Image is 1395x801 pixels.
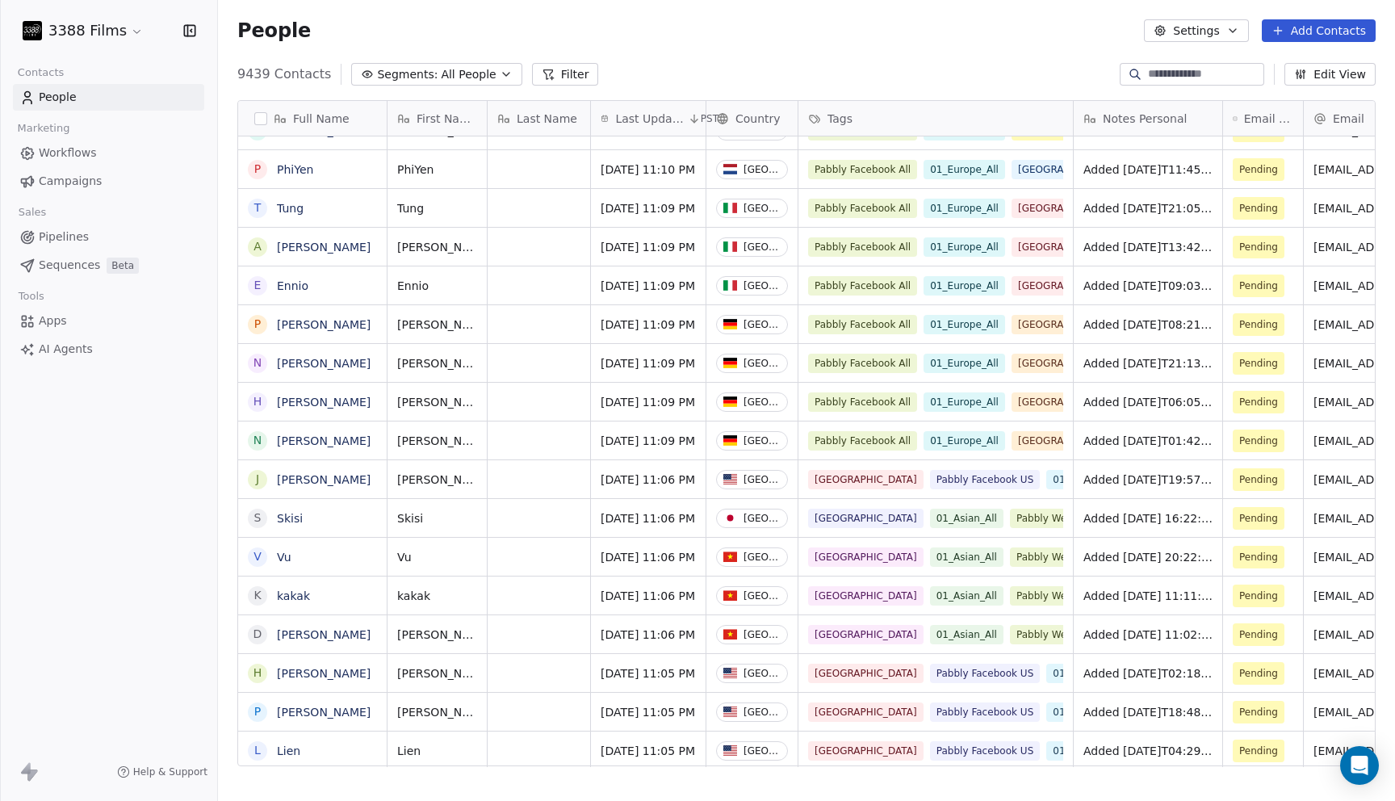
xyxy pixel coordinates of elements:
[397,627,477,643] span: [PERSON_NAME]
[1010,509,1097,528] span: Pabbly Website
[397,433,477,449] span: [PERSON_NAME]
[808,625,924,644] span: [GEOGRAPHIC_DATA]
[13,168,204,195] a: Campaigns
[107,258,139,274] span: Beta
[1083,704,1213,720] span: Added [DATE]T18:48:14+0000 via Pabbly Connect, Location Country: [GEOGRAPHIC_DATA], Facebook Lead...
[39,89,77,106] span: People
[1010,586,1097,606] span: Pabbly Website
[744,551,781,563] div: [GEOGRAPHIC_DATA]
[441,66,496,83] span: All People
[1239,549,1278,565] span: Pending
[924,199,1005,218] span: 01_Europe_All
[808,431,917,451] span: Pabbly Facebook All
[601,665,696,681] span: [DATE] 11:05 PM
[601,161,696,178] span: [DATE] 11:10 PM
[744,513,781,524] div: [GEOGRAPHIC_DATA]
[1012,199,1127,218] span: [GEOGRAPHIC_DATA]
[601,549,696,565] span: [DATE] 11:06 PM
[1083,355,1213,371] span: Added [DATE]T21:13:47+0000 via Pabbly Connect, Location Country: DE, Facebook Leads Form.
[277,706,371,719] a: [PERSON_NAME]
[1333,111,1364,127] span: Email
[1083,627,1213,643] span: Added [DATE] 11:02:12 via Pabbly Connect, Location Country: [GEOGRAPHIC_DATA], 3388 Films Subscri...
[1012,237,1127,257] span: [GEOGRAPHIC_DATA]
[808,509,924,528] span: [GEOGRAPHIC_DATA]
[1244,111,1293,127] span: Email Verification Status
[744,745,781,757] div: [GEOGRAPHIC_DATA]
[397,704,477,720] span: [PERSON_NAME]
[253,587,261,604] div: k
[924,160,1005,179] span: 01_Europe_All
[930,586,1003,606] span: 01_Asian_All
[1103,111,1187,127] span: Notes Personal
[1239,355,1278,371] span: Pending
[253,393,262,410] div: H
[744,396,781,408] div: [GEOGRAPHIC_DATA]
[601,355,696,371] span: [DATE] 11:09 PM
[1144,19,1248,42] button: Settings
[1239,161,1278,178] span: Pending
[517,111,577,127] span: Last Name
[1083,588,1213,604] span: Added [DATE] 11:11:00 via Pabbly Connect, Location Country: [GEOGRAPHIC_DATA], 3388 Films Subscri...
[1083,472,1213,488] span: Added [DATE]T19:57:40+0000 via Pabbly Connect, Location Country: [GEOGRAPHIC_DATA], Facebook Lead...
[13,252,204,279] a: SequencesBeta
[808,315,917,334] span: Pabbly Facebook All
[601,433,696,449] span: [DATE] 11:09 PM
[19,17,147,44] button: 3388 Films
[293,111,350,127] span: Full Name
[924,354,1005,373] span: 01_Europe_All
[1083,317,1213,333] span: Added [DATE]T08:21:31+0000 via Pabbly Connect, Location Country: DE, Facebook Leads Form.
[827,111,852,127] span: Tags
[13,336,204,363] a: AI Agents
[1012,431,1127,451] span: [GEOGRAPHIC_DATA]
[1083,549,1213,565] span: Added [DATE] 20:22:45 via Pabbly Connect, Location Country: [GEOGRAPHIC_DATA], 3388 Films Subscri...
[277,589,310,602] a: kakak
[13,224,204,250] a: Pipelines
[706,101,798,136] div: Country
[601,317,696,333] span: [DATE] 11:09 PM
[744,668,781,679] div: [GEOGRAPHIC_DATA]
[1083,161,1213,178] span: Added [DATE]T11:45:25+0000 via Pabbly Connect, Location Country: [GEOGRAPHIC_DATA], Facebook Lead...
[39,312,67,329] span: Apps
[48,20,127,41] span: 3388 Films
[11,200,53,224] span: Sales
[1012,392,1127,412] span: [GEOGRAPHIC_DATA]
[1010,625,1097,644] span: Pabbly Website
[39,257,100,274] span: Sequences
[1012,354,1127,373] span: [GEOGRAPHIC_DATA]
[397,239,477,255] span: [PERSON_NAME]
[488,101,590,136] div: Last Name
[1083,743,1213,759] span: Added [DATE]T04:29:22+0000 via Pabbly Connect, Location Country: [GEOGRAPHIC_DATA], Facebook Lead...
[238,136,387,767] div: grid
[808,702,924,722] span: [GEOGRAPHIC_DATA]
[253,432,262,449] div: N
[601,510,696,526] span: [DATE] 11:06 PM
[254,199,262,216] div: T
[1046,702,1164,722] span: 01_North America_All
[924,392,1005,412] span: 01_Europe_All
[601,704,696,720] span: [DATE] 11:05 PM
[1239,278,1278,294] span: Pending
[808,547,924,567] span: [GEOGRAPHIC_DATA]
[1239,200,1278,216] span: Pending
[254,510,262,526] div: S
[254,742,261,759] div: L
[1083,433,1213,449] span: Added [DATE]T01:42:37+0000 via Pabbly Connect, Location Country: DE, Facebook Leads Form.
[237,65,331,84] span: 9439 Contacts
[1239,665,1278,681] span: Pending
[930,741,1041,761] span: Pabbly Facebook US
[930,509,1003,528] span: 01_Asian_All
[1046,664,1164,683] span: 01_North America_All
[601,743,696,759] span: [DATE] 11:05 PM
[930,470,1041,489] span: Pabbly Facebook US
[701,112,718,125] span: PST
[744,164,781,175] div: [GEOGRAPHIC_DATA]
[13,140,204,166] a: Workflows
[601,239,696,255] span: [DATE] 11:09 PM
[1083,510,1213,526] span: Added [DATE] 16:22:52 via Pabbly Connect, Location Country: [GEOGRAPHIC_DATA], 3388 Films Subscri...
[930,702,1041,722] span: Pabbly Facebook US
[253,354,262,371] div: N
[10,61,71,85] span: Contacts
[277,473,371,486] a: [PERSON_NAME]
[615,111,684,127] span: Last Updated Date
[808,199,917,218] span: Pabbly Facebook All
